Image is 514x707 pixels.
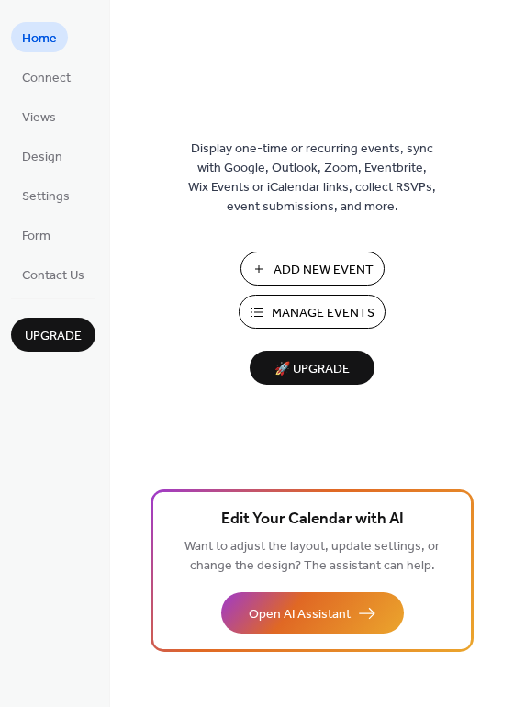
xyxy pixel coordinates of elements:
[249,605,351,624] span: Open AI Assistant
[11,318,95,352] button: Upgrade
[272,304,374,323] span: Manage Events
[188,140,436,217] span: Display one-time or recurring events, sync with Google, Outlook, Zoom, Eventbrite, Wix Events or ...
[11,22,68,52] a: Home
[22,266,84,286] span: Contact Us
[11,219,61,250] a: Form
[274,261,374,280] span: Add New Event
[22,29,57,49] span: Home
[22,108,56,128] span: Views
[221,592,404,634] button: Open AI Assistant
[25,327,82,346] span: Upgrade
[11,180,81,210] a: Settings
[239,295,385,329] button: Manage Events
[22,148,62,167] span: Design
[240,252,385,286] button: Add New Event
[11,101,67,131] a: Views
[11,259,95,289] a: Contact Us
[22,69,71,88] span: Connect
[250,351,374,385] button: 🚀 Upgrade
[22,187,70,207] span: Settings
[22,227,50,246] span: Form
[11,140,73,171] a: Design
[11,62,82,92] a: Connect
[184,534,440,578] span: Want to adjust the layout, update settings, or change the design? The assistant can help.
[221,507,404,533] span: Edit Your Calendar with AI
[261,357,363,382] span: 🚀 Upgrade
